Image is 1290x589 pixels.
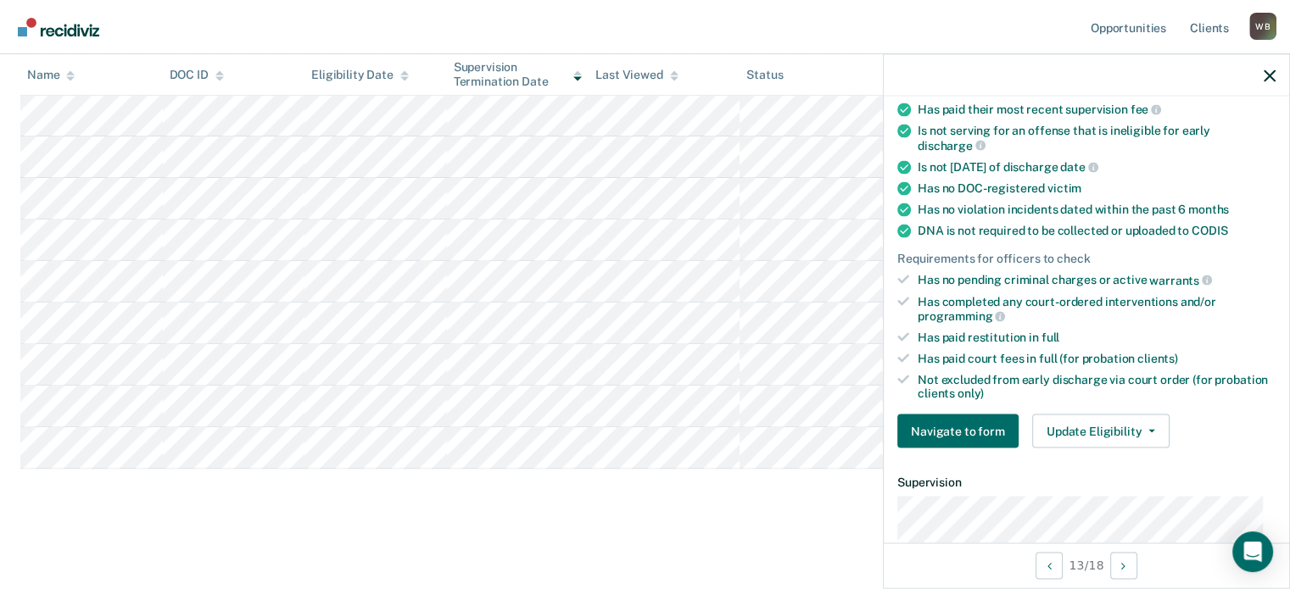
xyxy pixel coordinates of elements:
dt: Supervision [897,475,1276,490]
div: Has no DOC-registered [918,181,1276,196]
div: Has completed any court-ordered interventions and/or [918,294,1276,323]
span: warrants [1149,273,1212,286]
div: DNA is not required to be collected or uploaded to [918,224,1276,238]
span: date [1060,160,1097,174]
div: Not excluded from early discharge via court order (for probation clients [918,372,1276,401]
img: Recidiviz [18,18,99,36]
div: Eligibility Date [311,68,409,82]
span: discharge [918,138,986,152]
div: DOC ID [170,68,224,82]
span: fee [1131,103,1161,116]
span: months [1188,203,1229,216]
div: Status [746,68,783,82]
span: victim [1047,181,1081,195]
div: Requirements for officers to check [897,252,1276,266]
span: clients) [1137,351,1178,364]
button: Update Eligibility [1032,414,1170,448]
div: Is not serving for an offense that is ineligible for early [918,124,1276,153]
button: Navigate to form [897,414,1019,448]
span: full [1041,330,1059,343]
button: Previous Opportunity [1036,552,1063,579]
div: Is not [DATE] of discharge [918,159,1276,175]
div: Last Viewed [595,68,678,82]
span: only) [958,386,984,400]
a: Navigate to form link [897,414,1025,448]
button: Profile dropdown button [1249,13,1276,40]
div: Has paid their most recent supervision [918,102,1276,117]
div: Open Intercom Messenger [1232,531,1273,572]
div: Has paid restitution in [918,330,1276,344]
div: W B [1249,13,1276,40]
div: 13 / 18 [884,542,1289,587]
span: CODIS [1192,224,1227,237]
div: Has no pending criminal charges or active [918,272,1276,287]
div: Has no violation incidents dated within the past 6 [918,203,1276,217]
div: Name [27,68,75,82]
button: Next Opportunity [1110,552,1137,579]
span: programming [918,309,1005,323]
div: Has paid court fees in full (for probation [918,351,1276,365]
div: Supervision Termination Date [454,60,583,89]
